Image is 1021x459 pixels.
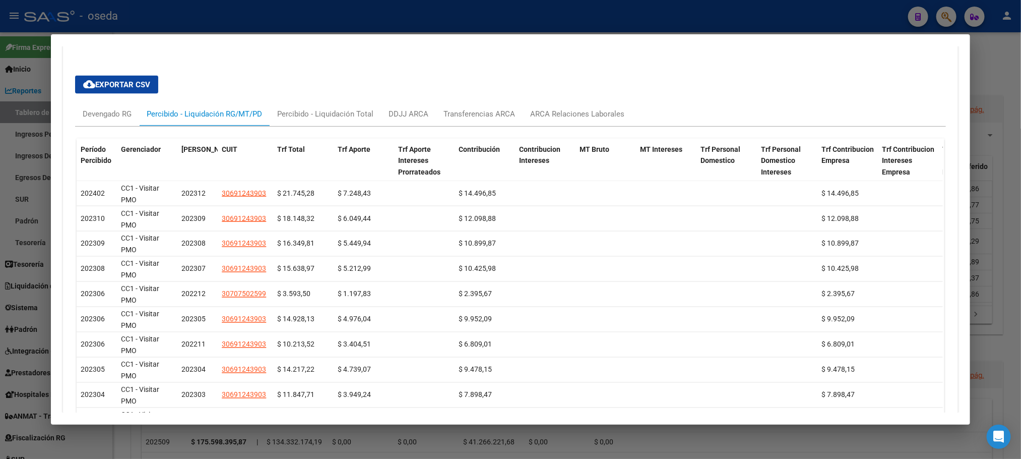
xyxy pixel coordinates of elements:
[882,145,934,177] span: Trf Contribucion Intereses Empresa
[222,366,266,374] span: 30691243903
[530,108,624,120] div: ARCA Relaciones Laborales
[117,139,177,183] datatable-header-cell: Gerenciador
[455,139,515,183] datatable-header-cell: Contribución
[181,240,206,248] span: 202308
[398,145,440,177] span: Trf Aporte Intereses Prorrateados
[222,340,266,349] span: 30691243903
[459,265,496,273] span: $ 10.425,98
[338,189,371,197] span: $ 7.248,43
[81,290,105,298] span: 202306
[277,189,314,197] span: $ 21.745,28
[277,265,314,273] span: $ 15.638,97
[821,366,855,374] span: $ 9.478,15
[338,391,371,399] span: $ 3.949,24
[222,315,266,323] span: 30691243903
[181,145,236,153] span: [PERSON_NAME]
[81,315,105,323] span: 202306
[181,214,206,222] span: 202309
[83,80,150,89] span: Exportar CSV
[177,139,218,183] datatable-header-cell: Período Devengado
[443,108,515,120] div: Transferencias ARCA
[121,335,159,355] span: CC1 - Visitar PMO
[277,240,314,248] span: $ 16.349,81
[77,139,117,183] datatable-header-cell: Período Percibido
[334,139,394,183] datatable-header-cell: Trf Aporte
[181,340,206,349] span: 202211
[147,108,262,120] div: Percibido - Liquidación RG/MT/PD
[338,145,370,153] span: Trf Aporte
[938,139,999,183] datatable-header-cell: Trf Aporte Intereses Empresa
[459,391,492,399] span: $ 7.898,47
[81,366,105,374] span: 202305
[81,391,105,399] span: 202304
[181,315,206,323] span: 202305
[519,145,560,165] span: Contribucion Intereses
[222,290,266,298] span: 30707502599
[277,366,314,374] span: $ 14.217,22
[81,189,105,197] span: 202402
[121,386,159,406] span: CC1 - Visitar PMO
[459,290,492,298] span: $ 2.395,67
[338,290,371,298] span: $ 1.197,83
[580,145,609,153] span: MT Bruto
[821,290,855,298] span: $ 2.395,67
[83,78,95,90] mat-icon: cloud_download
[459,189,496,197] span: $ 14.496,85
[181,189,206,197] span: 202312
[277,108,373,120] div: Percibido - Liquidación Total
[222,189,266,197] span: 30691243903
[181,391,206,399] span: 202303
[338,214,371,222] span: $ 6.049,44
[83,108,132,120] div: Devengado RG
[821,145,874,165] span: Trf Contribucion Empresa
[338,240,371,248] span: $ 5.449,94
[821,265,859,273] span: $ 10.425,98
[121,235,159,254] span: CC1 - Visitar PMO
[277,340,314,349] span: $ 10.213,52
[821,391,855,399] span: $ 7.898,47
[81,265,105,273] span: 202308
[222,265,266,273] span: 30691243903
[696,139,757,183] datatable-header-cell: Trf Personal Domestico
[761,145,801,177] span: Trf Personal Domestico Intereses
[878,139,938,183] datatable-header-cell: Trf Contribucion Intereses Empresa
[987,425,1011,449] div: Open Intercom Messenger
[121,209,159,229] span: CC1 - Visitar PMO
[81,240,105,248] span: 202309
[338,315,371,323] span: $ 4.976,04
[576,139,636,183] datatable-header-cell: MT Bruto
[75,76,158,94] button: Exportar CSV
[121,145,161,153] span: Gerenciador
[121,285,159,305] span: CC1 - Visitar PMO
[277,145,305,153] span: Trf Total
[277,315,314,323] span: $ 14.928,13
[218,139,273,183] datatable-header-cell: CUIT
[459,340,492,349] span: $ 6.809,01
[277,214,314,222] span: $ 18.148,32
[81,214,105,222] span: 202310
[459,214,496,222] span: $ 12.098,88
[277,290,310,298] span: $ 3.593,50
[338,340,371,349] span: $ 3.404,51
[821,240,859,248] span: $ 10.899,87
[821,189,859,197] span: $ 14.496,85
[459,240,496,248] span: $ 10.899,87
[121,184,159,204] span: CC1 - Visitar PMO
[459,366,492,374] span: $ 9.478,15
[121,310,159,330] span: CC1 - Visitar PMO
[338,366,371,374] span: $ 4.739,07
[459,145,500,153] span: Contribución
[757,139,817,183] datatable-header-cell: Trf Personal Domestico Intereses
[700,145,740,165] span: Trf Personal Domestico
[942,145,975,177] span: Trf Aporte Intereses Empresa
[181,290,206,298] span: 202212
[821,315,855,323] span: $ 9.952,09
[277,391,314,399] span: $ 11.847,71
[121,411,159,431] span: CC1 - Visitar PMO
[121,361,159,380] span: CC1 - Visitar PMO
[222,391,266,399] span: 30691243903
[821,214,859,222] span: $ 12.098,88
[181,265,206,273] span: 202307
[389,108,428,120] div: DDJJ ARCA
[121,260,159,279] span: CC1 - Visitar PMO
